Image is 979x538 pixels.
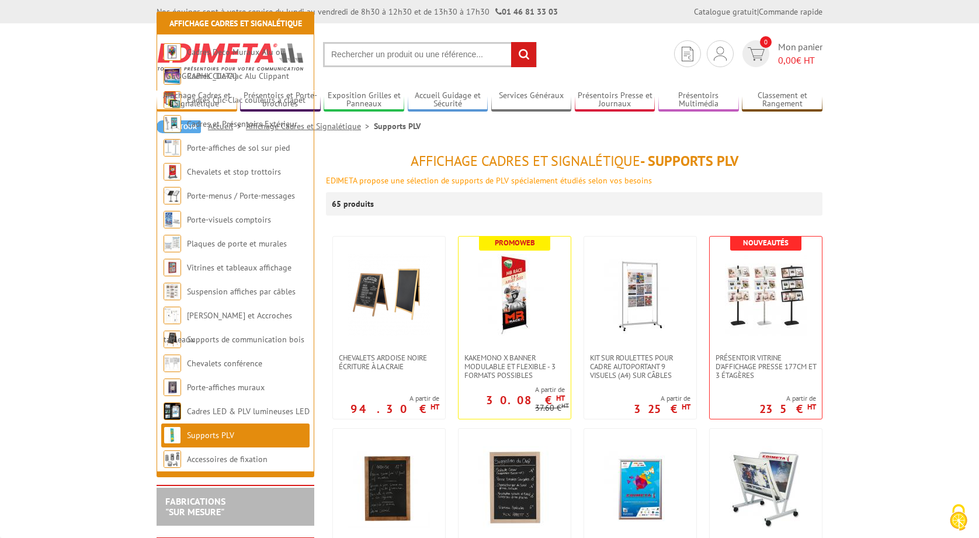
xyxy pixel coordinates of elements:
[778,54,822,67] span: € HT
[474,446,556,528] img: Tableaux Ardoise Noire écriture à la craie - Bois Naturel
[187,238,287,249] a: Plaques de porte et murales
[634,394,690,403] span: A partir de
[332,192,376,216] p: 65 produits
[187,143,290,153] a: Porte-affiches de sol sur pied
[408,91,488,110] a: Accueil Guidage et Sécurité
[694,6,822,18] div: |
[561,401,569,409] sup: HT
[495,6,558,17] strong: 01 46 81 33 03
[187,454,268,464] a: Accessoires de fixation
[324,91,404,110] a: Exposition Grilles et Panneaux
[459,385,565,394] span: A partir de
[187,190,295,201] a: Porte-menus / Porte-messages
[511,42,536,67] input: rechercher
[495,238,535,248] b: Promoweb
[743,238,789,248] b: Nouveautés
[759,394,816,403] span: A partir de
[350,394,439,403] span: A partir de
[759,6,822,17] a: Commande rapide
[748,47,765,61] img: devis rapide
[187,166,281,177] a: Chevalets et stop trottoirs
[164,307,181,324] img: Cimaises et Accroches tableaux
[474,254,556,336] img: Kakemono X Banner modulable et flexible - 3 formats possibles
[326,154,822,169] h1: - Supports PLV
[807,402,816,412] sup: HT
[599,254,681,336] img: Kit sur roulettes pour cadre autoportant 9 visuels (A4) sur câbles
[157,91,237,110] a: Affichage Cadres et Signalétique
[164,283,181,300] img: Suspension affiches par câbles
[431,402,439,412] sup: HT
[187,430,234,440] a: Supports PLV
[164,211,181,228] img: Porte-visuels comptoirs
[187,71,289,81] a: Cadres Clic-Clac Alu Clippant
[164,187,181,204] img: Porte-menus / Porte-messages
[584,353,696,380] a: Kit sur roulettes pour cadre autoportant 9 visuels (A4) sur câbles
[187,119,297,129] a: Cadres et Présentoirs Extérieur
[714,47,727,61] img: devis rapide
[169,18,302,29] a: Affichage Cadres et Signalétique
[634,405,690,412] p: 325 €
[348,254,430,336] img: Chevalets Ardoise Noire écriture à la craie
[164,163,181,181] img: Chevalets et stop trottoirs
[323,42,537,67] input: Rechercher un produit ou une référence...
[658,91,739,110] a: Présentoirs Multimédia
[742,91,822,110] a: Classement et Rangement
[694,6,757,17] a: Catalogue gratuit
[187,358,262,369] a: Chevalets conférence
[333,353,445,371] a: Chevalets Ardoise Noire écriture à la craie
[240,91,321,110] a: Présentoirs et Porte-brochures
[164,259,181,276] img: Vitrines et tableaux affichage
[157,6,558,18] div: Nos équipes sont à votre service du lundi au vendredi de 8h30 à 12h30 et de 13h30 à 17h30
[575,91,655,110] a: Présentoirs Presse et Journaux
[599,446,681,528] img: Cadre affiche à ouverture faciale Clic-Clac Alu Anodisé A5, A4, A3, A2, A1, 60x80 cm, 60x40 cm, A...
[164,355,181,372] img: Chevalets conférence
[459,353,571,380] a: Kakemono X Banner modulable et flexible - 3 formats possibles
[164,402,181,420] img: Cadres LED & PLV lumineuses LED
[164,115,181,133] img: Cadres et Présentoirs Extérieur
[716,353,816,380] span: Présentoir vitrine d'affichage presse 177cm et 3 étagères
[778,40,822,67] span: Mon panier
[411,152,640,170] span: Affichage Cadres et Signalétique
[374,120,421,132] li: Supports PLV
[164,139,181,157] img: Porte-affiches de sol sur pied
[187,334,304,345] a: Supports de communication bois
[339,353,439,371] span: Chevalets Ardoise Noire écriture à la craie
[348,446,430,528] img: Tableaux Ardoise Noire écriture à la craie - Bois Foncé
[725,446,807,528] img: Chariot / Présentoir pour posters
[187,382,265,393] a: Porte-affiches muraux
[556,393,565,403] sup: HT
[944,503,973,532] img: Cookies (fenêtre modale)
[165,495,225,518] a: FABRICATIONS"Sur Mesure"
[778,54,796,66] span: 0,00
[725,254,807,336] img: Présentoir vitrine d'affichage presse 177cm et 3 étagères
[590,353,690,380] span: Kit sur roulettes pour cadre autoportant 9 visuels (A4) sur câbles
[760,36,772,48] span: 0
[740,40,822,67] a: devis rapide 0 Mon panier 0,00€ HT
[187,214,271,225] a: Porte-visuels comptoirs
[535,404,569,412] p: 37.60 €
[164,379,181,396] img: Porte-affiches muraux
[710,353,822,380] a: Présentoir vitrine d'affichage presse 177cm et 3 étagères
[464,353,565,380] span: Kakemono X Banner modulable et flexible - 3 formats possibles
[938,498,979,538] button: Cookies (fenêtre modale)
[759,405,816,412] p: 235 €
[682,47,693,61] img: devis rapide
[164,43,181,61] img: Cadres Deco Muraux Alu ou Bois
[491,91,572,110] a: Services Généraux
[187,286,296,297] a: Suspension affiches par câbles
[486,397,565,404] p: 30.08 €
[187,406,310,416] a: Cadres LED & PLV lumineuses LED
[187,262,291,273] a: Vitrines et tableaux affichage
[682,402,690,412] sup: HT
[164,310,292,345] a: [PERSON_NAME] et Accroches tableaux
[164,450,181,468] img: Accessoires de fixation
[326,175,652,186] span: EDIMETA propose une sélection de supports de PLV spécialement étudiés selon vos besoins
[164,235,181,252] img: Plaques de porte et murales
[350,405,439,412] p: 94.30 €
[164,47,285,81] a: Cadres Deco Muraux Alu ou [GEOGRAPHIC_DATA]
[164,426,181,444] img: Supports PLV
